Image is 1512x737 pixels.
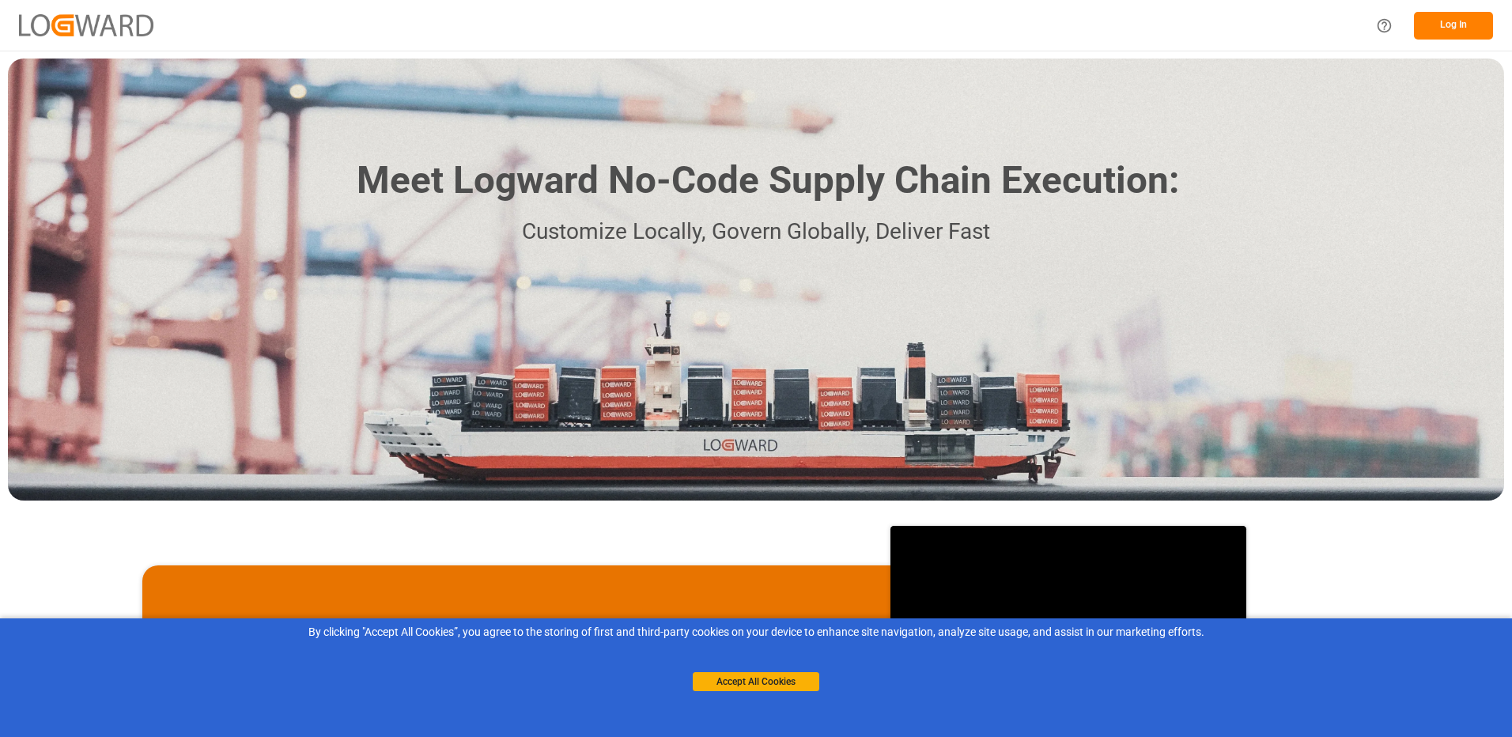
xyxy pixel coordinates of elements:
img: Logward_new_orange.png [19,14,153,36]
div: By clicking "Accept All Cookies”, you agree to the storing of first and third-party cookies on yo... [11,624,1501,641]
p: Customize Locally, Govern Globally, Deliver Fast [333,214,1179,250]
button: Log In [1414,12,1493,40]
button: Help Center [1366,8,1402,43]
button: Accept All Cookies [693,672,819,691]
h1: Meet Logward No-Code Supply Chain Execution: [357,153,1179,209]
p: Start with a brief introductory video! If you still need some orientation email us at , or schedu... [182,615,851,663]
